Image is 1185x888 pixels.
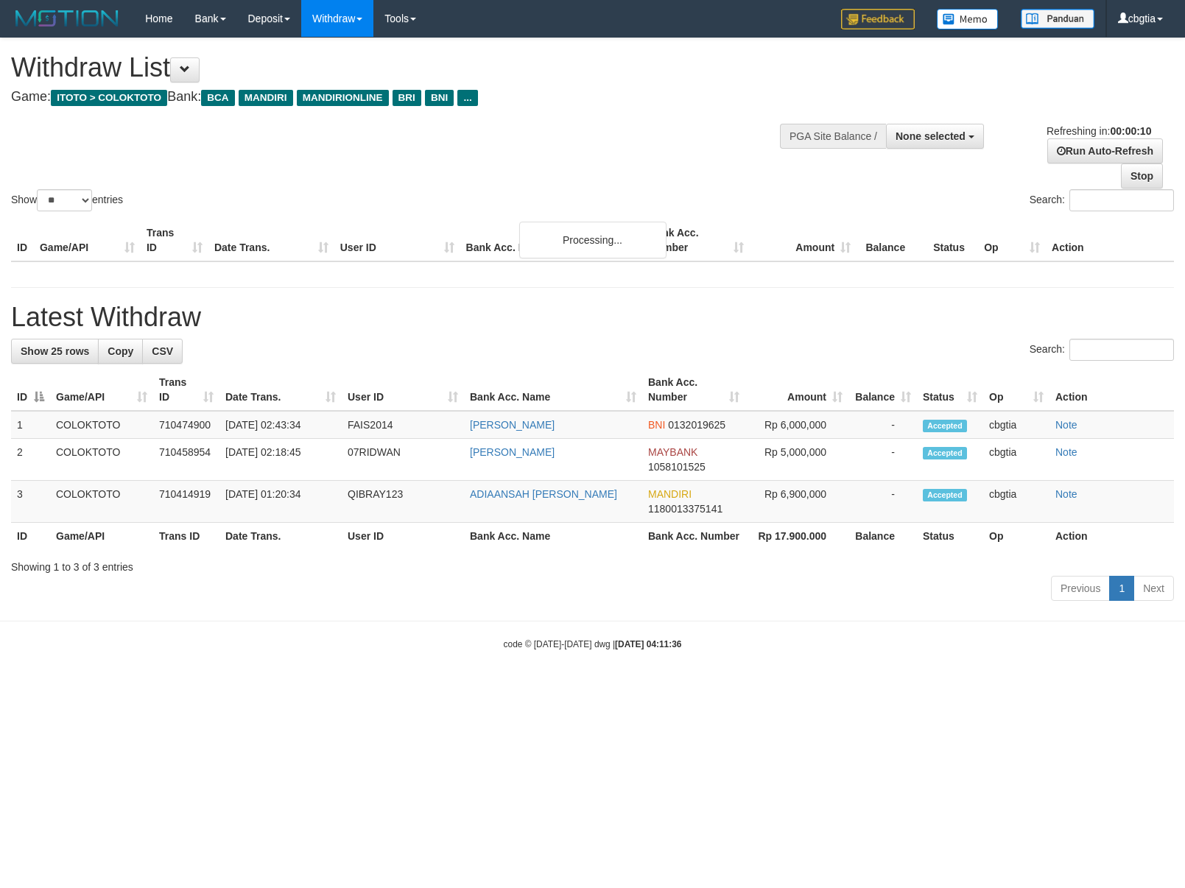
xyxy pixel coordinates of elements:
[1121,163,1163,188] a: Stop
[648,503,722,515] span: Copy 1180013375141 to clipboard
[50,411,153,439] td: COLOKTOTO
[1051,576,1110,601] a: Previous
[780,124,886,149] div: PGA Site Balance /
[643,219,750,261] th: Bank Acc. Number
[1055,446,1077,458] a: Note
[142,339,183,364] a: CSV
[886,124,984,149] button: None selected
[857,219,927,261] th: Balance
[219,481,342,523] td: [DATE] 01:20:34
[50,369,153,411] th: Game/API: activate to sort column ascending
[11,219,34,261] th: ID
[1046,219,1174,261] th: Action
[152,345,173,357] span: CSV
[11,7,123,29] img: MOTION_logo.png
[917,523,983,550] th: Status
[1069,189,1174,211] input: Search:
[108,345,133,357] span: Copy
[37,189,92,211] select: Showentries
[1030,189,1174,211] label: Search:
[342,481,464,523] td: QIBRAY123
[11,523,50,550] th: ID
[927,219,978,261] th: Status
[334,219,460,261] th: User ID
[470,446,555,458] a: [PERSON_NAME]
[648,488,692,500] span: MANDIRI
[11,481,50,523] td: 3
[219,523,342,550] th: Date Trans.
[11,189,123,211] label: Show entries
[519,222,667,258] div: Processing...
[648,446,697,458] span: MAYBANK
[668,419,725,431] span: Copy 0132019625 to clipboard
[219,411,342,439] td: [DATE] 02:43:34
[464,369,642,411] th: Bank Acc. Name: activate to sort column ascending
[11,554,1174,574] div: Showing 1 to 3 of 3 entries
[51,90,167,106] span: ITOTO > COLOKTOTO
[937,9,999,29] img: Button%20Memo.svg
[11,339,99,364] a: Show 25 rows
[848,523,917,550] th: Balance
[848,439,917,481] td: -
[11,411,50,439] td: 1
[219,369,342,411] th: Date Trans.: activate to sort column ascending
[11,53,776,82] h1: Withdraw List
[848,481,917,523] td: -
[896,130,966,142] span: None selected
[1055,419,1077,431] a: Note
[983,481,1049,523] td: cbgtia
[745,523,848,550] th: Rp 17.900.000
[239,90,293,106] span: MANDIRI
[750,219,857,261] th: Amount
[983,411,1049,439] td: cbgtia
[393,90,421,106] span: BRI
[342,523,464,550] th: User ID
[141,219,208,261] th: Trans ID
[745,411,848,439] td: Rp 6,000,000
[1047,138,1163,163] a: Run Auto-Refresh
[153,439,219,481] td: 710458954
[208,219,334,261] th: Date Trans.
[615,639,681,649] strong: [DATE] 04:11:36
[923,447,967,459] span: Accepted
[642,369,745,411] th: Bank Acc. Number: activate to sort column ascending
[11,303,1174,332] h1: Latest Withdraw
[11,90,776,105] h4: Game: Bank:
[219,439,342,481] td: [DATE] 02:18:45
[983,523,1049,550] th: Op
[425,90,454,106] span: BNI
[153,523,219,550] th: Trans ID
[98,339,143,364] a: Copy
[50,523,153,550] th: Game/API
[923,489,967,501] span: Accepted
[648,461,706,473] span: Copy 1058101525 to clipboard
[504,639,682,649] small: code © [DATE]-[DATE] dwg |
[470,488,617,500] a: ADIAANSAH [PERSON_NAME]
[745,481,848,523] td: Rp 6,900,000
[1069,339,1174,361] input: Search:
[470,419,555,431] a: [PERSON_NAME]
[648,419,665,431] span: BNI
[1049,523,1174,550] th: Action
[983,439,1049,481] td: cbgtia
[848,369,917,411] th: Balance: activate to sort column ascending
[342,439,464,481] td: 07RIDWAN
[841,9,915,29] img: Feedback.jpg
[642,523,745,550] th: Bank Acc. Number
[153,411,219,439] td: 710474900
[342,369,464,411] th: User ID: activate to sort column ascending
[153,369,219,411] th: Trans ID: activate to sort column ascending
[457,90,477,106] span: ...
[1055,488,1077,500] a: Note
[917,369,983,411] th: Status: activate to sort column ascending
[50,439,153,481] td: COLOKTOTO
[978,219,1046,261] th: Op
[745,369,848,411] th: Amount: activate to sort column ascending
[1047,125,1151,137] span: Refreshing in:
[1109,576,1134,601] a: 1
[1133,576,1174,601] a: Next
[201,90,234,106] span: BCA
[34,219,141,261] th: Game/API
[11,439,50,481] td: 2
[464,523,642,550] th: Bank Acc. Name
